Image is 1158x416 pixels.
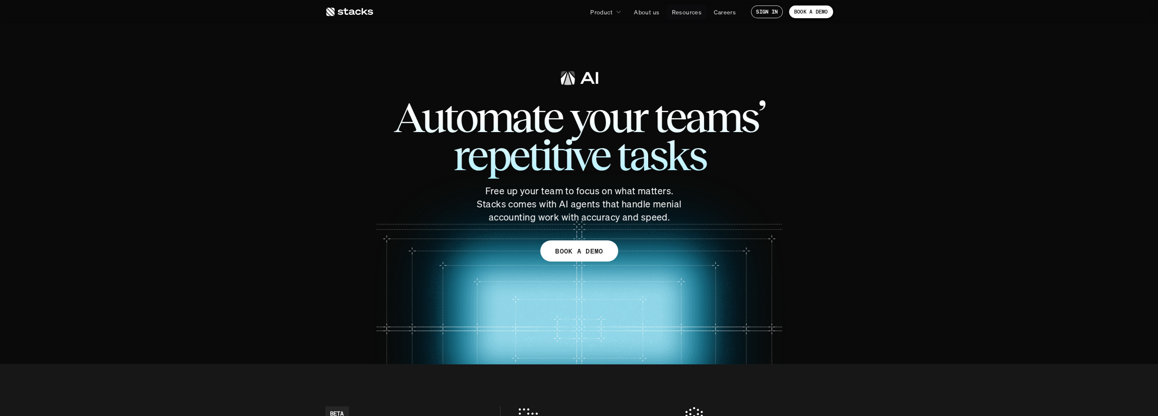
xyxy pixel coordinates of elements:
span: Automate your teams’ repetitive tasks [359,90,799,183]
p: SIGN IN [756,9,778,15]
a: Careers [709,4,741,19]
p: Free up your team to focus on what matters. Stacks comes with AI agents that handle menial accoun... [473,185,685,223]
p: BOOK A DEMO [555,245,603,257]
a: Privacy Policy [100,161,137,167]
a: BOOK A DEMO [540,240,618,262]
p: Resources [671,8,701,17]
a: About us [629,4,664,19]
p: BOOK A DEMO [794,9,828,15]
p: Product [590,8,613,17]
p: Careers [714,8,736,17]
p: About us [634,8,659,17]
a: SIGN IN [751,6,783,18]
a: Resources [666,4,707,19]
a: BOOK A DEMO [789,6,833,18]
